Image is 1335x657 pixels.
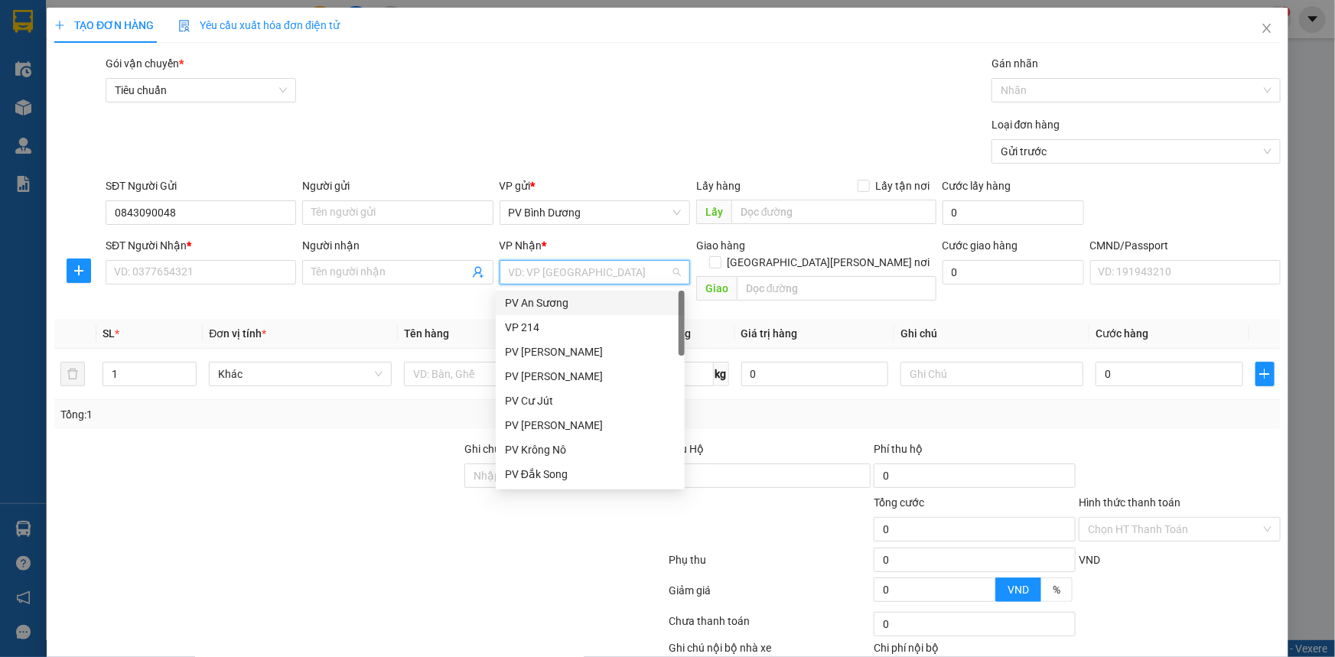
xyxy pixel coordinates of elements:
[991,119,1060,131] label: Loại đơn hàng
[496,340,685,364] div: PV Mang Yang
[496,413,685,437] div: PV Nam Đong
[943,239,1018,252] label: Cước giao hàng
[714,362,729,386] span: kg
[496,389,685,413] div: PV Cư Jút
[696,180,741,192] span: Lấy hàng
[1261,22,1273,34] span: close
[472,266,484,278] span: user-add
[302,177,493,194] div: Người gửi
[218,363,383,385] span: Khác
[668,582,873,609] div: Giảm giá
[900,362,1083,386] input: Ghi Chú
[496,437,685,462] div: PV Krông Nô
[103,327,115,340] span: SL
[404,327,449,340] span: Tên hàng
[505,392,676,409] div: PV Cư Jút
[505,319,676,336] div: VP 214
[943,260,1084,285] input: Cước giao hàng
[178,20,190,32] img: icon
[1008,584,1029,596] span: VND
[54,19,154,31] span: TẠO ĐƠN HÀNG
[505,441,676,458] div: PV Krông Nô
[668,551,873,578] div: Phụ thu
[496,291,685,315] div: PV An Sương
[67,259,91,283] button: plus
[1096,327,1148,340] span: Cước hàng
[943,180,1011,192] label: Cước lấy hàng
[106,57,184,70] span: Gói vận chuyển
[60,362,85,386] button: delete
[1053,584,1060,596] span: %
[500,239,542,252] span: VP Nhận
[696,276,737,301] span: Giao
[696,239,745,252] span: Giao hàng
[1079,496,1180,509] label: Hình thức thanh toán
[302,237,493,254] div: Người nhận
[870,177,936,194] span: Lấy tận nơi
[464,463,666,488] input: Ghi chú đơn hàng
[115,79,287,102] span: Tiêu chuẩn
[54,20,65,31] span: plus
[696,200,731,224] span: Lấy
[67,265,90,277] span: plus
[106,177,296,194] div: SĐT Người Gửi
[500,177,690,194] div: VP gửi
[1255,362,1275,386] button: plus
[496,364,685,389] div: PV Đức Xuyên
[505,294,676,311] div: PV An Sương
[178,19,340,31] span: Yêu cầu xuất hóa đơn điện tử
[1256,368,1274,380] span: plus
[874,441,1076,463] div: Phí thu hộ
[991,57,1038,70] label: Gán nhãn
[404,362,587,386] input: VD: Bàn, Ghế
[505,368,676,385] div: PV [PERSON_NAME]
[741,362,889,386] input: 0
[496,315,685,340] div: VP 214
[464,443,549,455] label: Ghi chú đơn hàng
[209,327,266,340] span: Đơn vị tính
[669,443,704,455] span: Thu Hộ
[496,462,685,486] div: PV Đắk Song
[1079,554,1100,566] span: VND
[731,200,936,224] input: Dọc đường
[505,417,676,434] div: PV [PERSON_NAME]
[505,466,676,483] div: PV Đắk Song
[741,327,798,340] span: Giá trị hàng
[737,276,936,301] input: Dọc đường
[943,200,1084,225] input: Cước lấy hàng
[509,201,681,224] span: PV Bình Dương
[1245,8,1288,50] button: Close
[1090,237,1281,254] div: CMND/Passport
[505,343,676,360] div: PV [PERSON_NAME]
[874,496,924,509] span: Tổng cước
[894,319,1089,349] th: Ghi chú
[1001,140,1272,163] span: Gửi trước
[668,613,873,639] div: Chưa thanh toán
[721,254,936,271] span: [GEOGRAPHIC_DATA][PERSON_NAME] nơi
[60,406,516,423] div: Tổng: 1
[106,237,296,254] div: SĐT Người Nhận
